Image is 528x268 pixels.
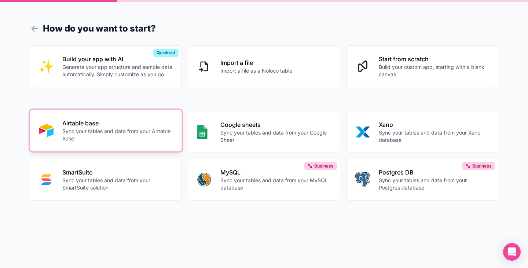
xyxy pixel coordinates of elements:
[62,63,173,78] p: Generate your app structure and sample data automatically. Simply customize as you go.
[62,177,173,191] p: Sync your tables and data from your SmartSuite solution
[472,163,492,169] span: Business
[197,125,208,139] img: GOOGLE_SHEETS
[197,172,212,187] img: MYSQL
[220,67,292,74] p: Import a file as a Noloco table
[39,172,54,187] img: SMART_SUITE
[188,111,340,153] button: GOOGLE_SHEETSGoogle sheetsSync your tables and data from your Google Sheet
[220,168,331,177] p: MySQL
[379,55,489,63] p: Start from scratch
[62,128,173,142] p: Sync your tables and data from your Airtable Base
[220,120,331,129] p: Google sheets
[355,172,370,187] img: POSTGRES
[62,55,173,63] p: Build your app with AI
[188,159,340,201] button: MYSQLMySQLSync your tables and data from your MySQL databaseBusiness
[379,120,489,129] p: Xano
[62,168,173,177] p: SmartSuite
[220,58,292,67] p: Import a file
[30,110,182,151] button: AIRTABLEAirtable baseSync your tables and data from your Airtable Base
[30,159,182,201] button: SMART_SUITESmartSuiteSync your tables and data from your SmartSuite solution
[220,177,331,191] p: Sync your tables and data from your MySQL database
[346,159,499,201] button: POSTGRESPostgres DBSync your tables and data from your Postgres databaseBusiness
[30,45,182,87] button: INTERNAL_WITH_AIBuild your app with AIGenerate your app structure and sample data automatically. ...
[346,45,499,87] button: Start from scratchBuild your custom app, starting with a blank canvas
[314,163,334,169] span: Business
[220,129,331,144] p: Sync your tables and data from your Google Sheet
[153,49,179,57] div: Quickest
[62,119,173,128] p: Airtable base
[379,177,489,191] p: Sync your tables and data from your Postgres database
[355,125,370,139] img: XANO
[39,59,54,74] img: INTERNAL_WITH_AI
[346,111,499,153] button: XANOXanoSync your tables and data from your Xano database
[379,63,489,78] p: Build your custom app, starting with a blank canvas
[503,243,521,261] div: Open Intercom Messenger
[30,22,499,35] h1: How do you want to start?
[379,168,489,177] p: Postgres DB
[39,123,54,138] img: AIRTABLE
[379,129,489,144] p: Sync your tables and data from your Xano database
[188,45,340,87] button: Import a fileImport a file as a Noloco table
